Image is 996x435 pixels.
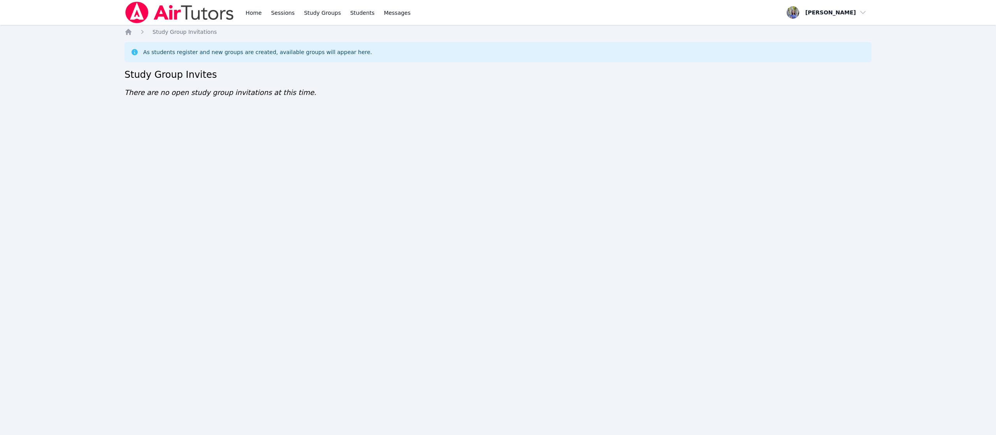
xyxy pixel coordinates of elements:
img: Air Tutors [124,2,235,23]
h2: Study Group Invites [124,68,871,81]
span: Study Group Invitations [153,29,217,35]
a: Study Group Invitations [153,28,217,36]
span: Messages [384,9,411,17]
span: There are no open study group invitations at this time. [124,88,316,96]
nav: Breadcrumb [124,28,871,36]
div: As students register and new groups are created, available groups will appear here. [143,48,372,56]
